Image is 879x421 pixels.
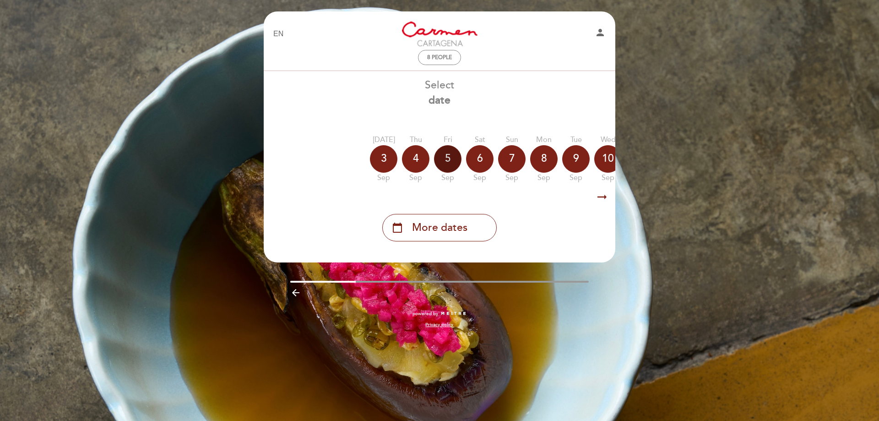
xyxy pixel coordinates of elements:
[595,187,609,207] i: arrow_right_alt
[402,173,429,183] div: Sep
[370,135,397,145] div: [DATE]
[562,145,590,173] div: 9
[440,312,467,316] img: MEITRE
[412,311,438,317] span: powered by
[562,135,590,145] div: Tue
[434,135,461,145] div: Fri
[530,173,558,183] div: Sep
[562,173,590,183] div: Sep
[402,135,429,145] div: Thu
[530,135,558,145] div: Mon
[466,173,494,183] div: Sep
[412,311,467,317] a: powered by
[429,94,450,107] b: date
[498,145,526,173] div: 7
[595,27,606,41] button: person
[498,173,526,183] div: Sep
[370,173,397,183] div: Sep
[594,173,622,183] div: Sep
[412,220,467,235] span: More dates
[290,287,301,298] i: arrow_backward
[466,145,494,173] div: 6
[392,220,403,235] i: calendar_today
[594,145,622,173] div: 10
[466,135,494,145] div: Sat
[263,78,616,108] div: Select
[595,27,606,38] i: person
[498,135,526,145] div: Sun
[425,322,453,328] a: Privacy policy
[594,135,622,145] div: Wed
[434,173,461,183] div: Sep
[370,145,397,173] div: 3
[530,145,558,173] div: 8
[402,145,429,173] div: 4
[434,145,461,173] div: 5
[427,54,452,61] span: 8 people
[382,22,497,47] a: [PERSON_NAME][GEOGRAPHIC_DATA]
